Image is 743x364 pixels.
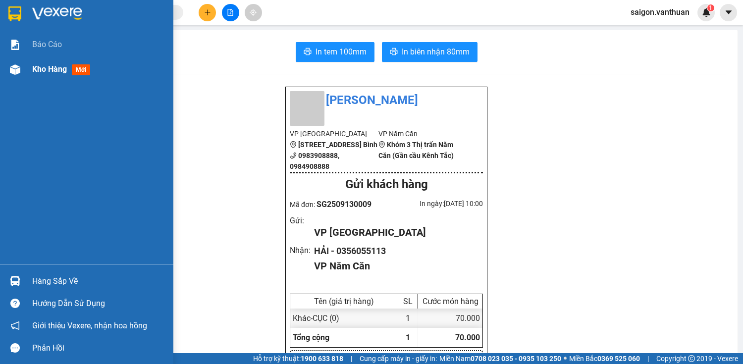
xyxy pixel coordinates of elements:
div: 70.000 [115,52,198,66]
span: Hỗ trợ kỹ thuật: [253,353,343,364]
span: Miền Bắc [569,353,640,364]
strong: 0369 525 060 [597,355,640,363]
span: printer [390,48,398,57]
li: [PERSON_NAME] [290,91,483,110]
span: file-add [227,9,234,16]
span: ⚪️ [564,357,567,361]
span: copyright [688,355,695,362]
span: Báo cáo [32,38,62,51]
span: | [647,353,649,364]
div: HẢI - 0356055113 [314,244,475,258]
img: warehouse-icon [10,64,20,75]
span: Miền Nam [439,353,561,364]
span: saigon.vanthuan [623,6,697,18]
span: In tem 100mm [316,46,367,58]
span: CC : [115,54,129,65]
div: Gửi khách hàng [290,175,483,194]
button: plus [199,4,216,21]
span: Giới thiệu Vexere, nhận hoa hồng [32,319,147,332]
span: 1 [406,333,410,342]
button: file-add [222,4,239,21]
span: 1 [709,4,712,11]
div: 0356055113 [117,32,197,46]
span: SL [89,71,102,85]
span: notification [10,321,20,330]
div: Phản hồi [32,341,166,356]
span: SG2509130009 [317,200,371,209]
b: Khóm 3 Thị trấn Năm Căn (Gần cầu Kênh Tắc) [378,141,454,159]
div: VP [GEOGRAPHIC_DATA] [314,225,475,240]
div: Mã đơn: [290,198,386,210]
span: environment [290,141,297,148]
span: printer [304,48,312,57]
span: Khác - CỤC (0) [293,313,339,323]
span: question-circle [10,299,20,308]
span: Tổng cộng [293,333,329,342]
button: printerIn tem 100mm [296,42,374,62]
button: aim [245,4,262,21]
strong: 1900 633 818 [301,355,343,363]
div: [GEOGRAPHIC_DATA] [8,8,110,31]
li: VP Năm Căn [378,128,467,139]
span: Nhận: [117,9,140,20]
span: 70.000 [455,333,480,342]
div: 70.000 [418,309,482,328]
span: Cung cấp máy in - giấy in: [360,353,437,364]
button: caret-down [720,4,737,21]
li: VP [GEOGRAPHIC_DATA] [290,128,378,139]
span: Kho hàng [32,64,67,74]
div: Tên hàng: CỤC ( : 1 ) [8,72,197,84]
img: solution-icon [10,40,20,50]
span: Gửi: [8,8,24,19]
div: Hàng sắp về [32,274,166,289]
div: HẢI [117,20,197,32]
span: | [351,353,352,364]
div: Hướng dẫn sử dụng [32,296,166,311]
div: Tên (giá trị hàng) [293,297,395,306]
div: Cước món hàng [421,297,480,306]
span: environment [378,141,385,148]
img: warehouse-icon [10,276,20,286]
div: Gửi : [290,214,314,227]
div: Năm Căn [117,8,197,20]
div: In ngày: [DATE] 10:00 [386,198,483,209]
b: [STREET_ADDRESS] Bình [298,141,377,149]
button: printerIn biên nhận 80mm [382,42,478,62]
sup: 1 [707,4,714,11]
span: caret-down [724,8,733,17]
div: 1 [398,309,418,328]
span: plus [204,9,211,16]
div: SL [401,297,415,306]
span: aim [250,9,257,16]
strong: 0708 023 035 - 0935 103 250 [471,355,561,363]
span: In biên nhận 80mm [402,46,470,58]
span: message [10,343,20,353]
span: mới [72,64,90,75]
b: 0983908888, 0984908888 [290,152,339,170]
span: phone [290,152,297,159]
div: Nhận : [290,244,314,257]
img: icon-new-feature [702,8,711,17]
div: VP Năm Căn [314,259,475,274]
img: logo-vxr [8,6,21,21]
